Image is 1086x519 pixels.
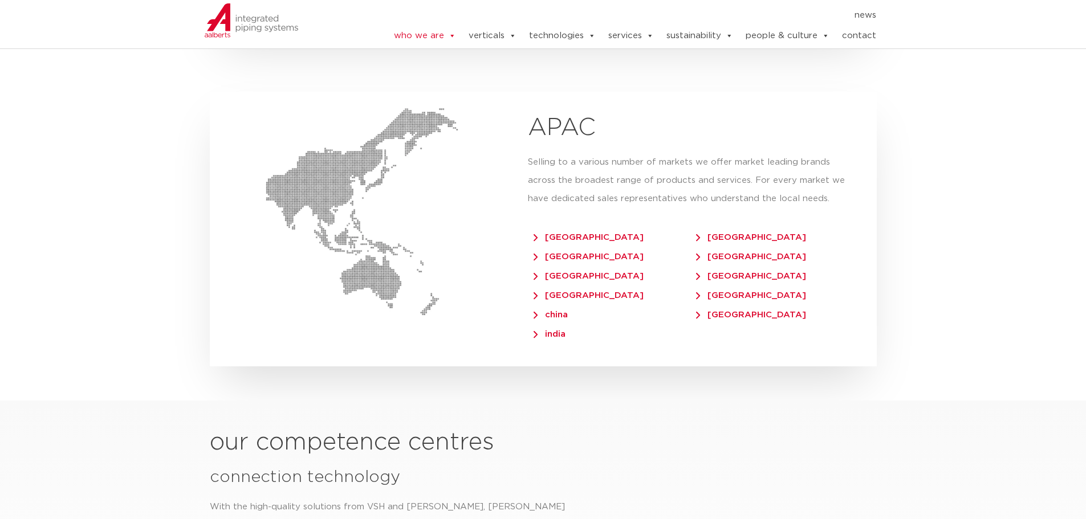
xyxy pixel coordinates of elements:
span: [GEOGRAPHIC_DATA] [696,272,806,280]
span: [GEOGRAPHIC_DATA] [696,310,806,319]
a: [GEOGRAPHIC_DATA] [534,266,661,280]
a: [GEOGRAPHIC_DATA] [696,266,823,280]
a: who we are [394,24,456,47]
a: [GEOGRAPHIC_DATA] [696,285,823,300]
a: [GEOGRAPHIC_DATA] [696,227,823,242]
span: [GEOGRAPHIC_DATA] [534,272,644,280]
a: [GEOGRAPHIC_DATA] [696,305,823,319]
span: china [534,310,568,319]
span: [GEOGRAPHIC_DATA] [534,252,644,261]
a: [GEOGRAPHIC_DATA] [534,227,661,242]
span: [GEOGRAPHIC_DATA] [696,252,806,261]
a: services [608,24,654,47]
h2: our competence centres [210,429,877,456]
span: india [534,330,566,338]
a: technologies [529,24,596,47]
a: [GEOGRAPHIC_DATA] [534,285,661,300]
span: [GEOGRAPHIC_DATA] [696,291,806,300]
a: [GEOGRAPHIC_DATA] [534,247,661,261]
span: [GEOGRAPHIC_DATA] [534,233,644,242]
h2: APAC [528,115,854,142]
a: news [855,6,876,24]
h2: connection technology [210,468,877,487]
a: india [534,324,583,338]
a: verticals [469,24,516,47]
span: [GEOGRAPHIC_DATA] [534,291,644,300]
a: people & culture [746,24,829,47]
span: [GEOGRAPHIC_DATA] [696,233,806,242]
a: sustainability [666,24,733,47]
a: china [534,305,585,319]
p: Selling to a various number of markets we offer market leading brands across the broadest range o... [528,153,854,208]
a: [GEOGRAPHIC_DATA] [696,247,823,261]
nav: Menu [359,6,877,24]
a: contact [842,24,876,47]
